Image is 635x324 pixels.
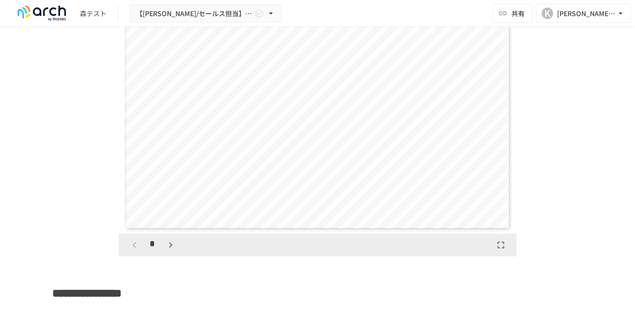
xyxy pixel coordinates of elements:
div: K [542,8,553,19]
span: 【[PERSON_NAME]/セールス担当】株式会社ロープレ様_初期設定サポート [136,8,253,19]
span: 共有 [511,8,525,19]
div: 森テスト [80,9,106,19]
img: logo-default@2x-9cf2c760.svg [11,6,72,21]
button: 【[PERSON_NAME]/セールス担当】株式会社ロープレ様_初期設定サポート [130,4,282,23]
button: K[PERSON_NAME][EMAIL_ADDRESS][DOMAIN_NAME] [536,4,631,23]
div: [PERSON_NAME][EMAIL_ADDRESS][DOMAIN_NAME] [557,8,616,19]
button: 共有 [492,4,532,23]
